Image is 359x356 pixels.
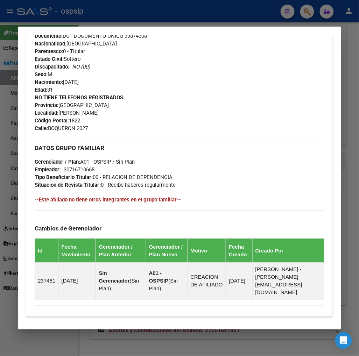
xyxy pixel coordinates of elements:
span: A01 - OSPSIP / Sin Plan [35,159,135,165]
strong: Nacimiento: [35,79,63,85]
strong: Edad: [35,87,47,93]
strong: Sexo: [35,71,48,78]
div: 30716710668 [64,166,94,173]
td: [PERSON_NAME] - [PERSON_NAME][EMAIL_ADDRESS][DOMAIN_NAME] [252,263,324,299]
strong: NO TIENE TELEFONOS REGISTRADOS [35,94,123,101]
span: Sin Plan [99,278,139,292]
strong: Discapacitado: [35,64,69,70]
span: 31 [35,87,53,93]
th: Motivo [188,238,226,263]
h3: DATOS GRUPO FAMILIAR [35,144,324,152]
span: 0 - Recibe haberes regularmente [35,182,176,188]
th: Fecha Movimiento [58,238,96,263]
strong: Nacionalidad: [35,41,66,47]
th: Gerenciador / Plan Anterior [96,238,146,263]
span: [DATE] [35,79,79,85]
th: Creado Por [252,238,324,263]
span: 0 - Titular [35,48,85,55]
td: [DATE] [226,263,252,299]
strong: A01 - OSPSIP [149,270,169,284]
th: Gerenciador / Plan Nuevo [146,238,188,263]
td: CREACION DE AFILIADO [188,263,226,299]
strong: Localidad: [35,110,58,116]
strong: Sin Gerenciador [99,270,129,284]
span: [PERSON_NAME] [35,110,99,116]
strong: Parentesco: [35,48,63,55]
span: M [35,71,52,78]
strong: Código Postal: [35,118,69,124]
td: ( ) [96,263,146,299]
span: DU - DOCUMENTO UNICO 39874308 [35,33,147,39]
h4: --Este afiliado no tiene otros integrantes en el grupo familiar-- [35,196,324,204]
span: [GEOGRAPHIC_DATA] [35,102,109,108]
strong: Provincia: [35,102,58,108]
i: NO (00) [72,64,90,70]
strong: Calle: [35,125,48,131]
h3: Cambios de Gerenciador [35,225,324,232]
td: 237481 [35,263,58,299]
span: BOQUERON 2027 [35,125,88,131]
td: [DATE] [58,263,96,299]
strong: Estado Civil: [35,56,64,62]
strong: Documento: [35,33,63,39]
span: Sin Plan [149,278,178,292]
strong: Situacion de Revista Titular: [35,182,101,188]
strong: Tipo Beneficiario Titular: [35,174,93,180]
span: 1822 [35,118,80,124]
td: ( ) [146,263,188,299]
th: Id [35,238,58,263]
span: Soltero [35,56,81,62]
span: [GEOGRAPHIC_DATA] [35,41,117,47]
strong: Empleador: [35,166,61,173]
div: Open Intercom Messenger [335,332,352,349]
strong: Gerenciador / Plan: [35,159,80,165]
th: Fecha Creado [226,238,252,263]
span: 00 - RELACION DE DEPENDENCIA [35,174,173,180]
